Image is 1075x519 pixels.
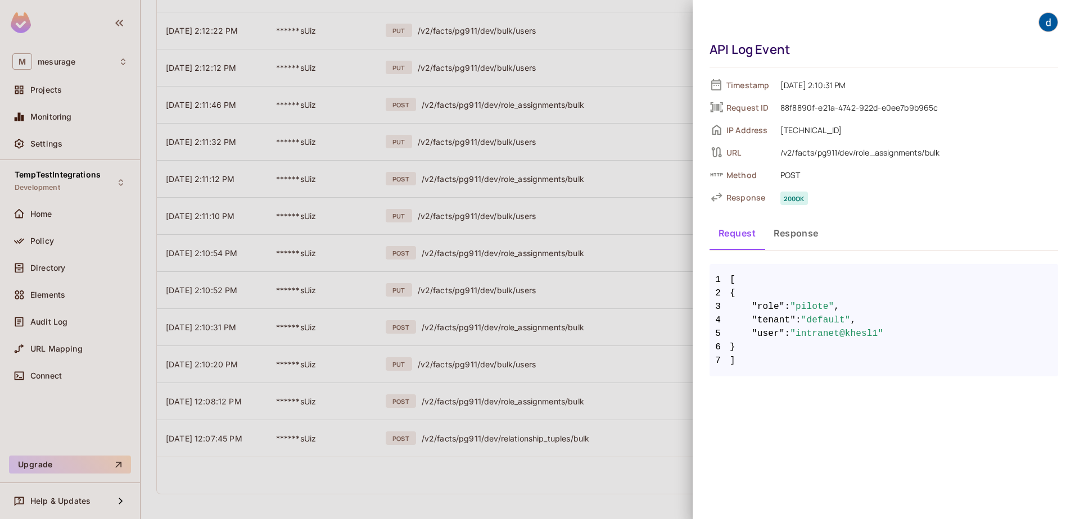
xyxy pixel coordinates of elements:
[785,300,791,313] span: :
[726,125,771,135] span: IP Address
[710,286,1058,300] span: {
[710,327,730,340] span: 5
[851,313,856,327] span: ,
[726,192,771,203] span: Response
[710,300,730,313] span: 3
[710,313,730,327] span: 4
[710,219,765,247] button: Request
[710,340,730,354] span: 6
[790,327,883,340] span: "intranet@khesl1"
[726,147,771,158] span: URL
[785,327,791,340] span: :
[710,354,730,367] span: 7
[710,41,1053,58] div: API Log Event
[752,300,785,313] span: "role"
[710,286,730,300] span: 2
[1039,13,1058,31] img: dev 911gcl
[775,123,1058,136] span: [TECHNICAL_ID]
[834,300,839,313] span: ,
[775,101,1058,114] span: 88f8890f-e21a-4742-922d-e0ee7b9b965c
[775,168,1058,181] span: POST
[752,327,785,340] span: "user"
[790,300,834,313] span: "pilote"
[710,354,1058,367] span: ]
[775,78,1058,92] span: [DATE] 2:10:31 PM
[710,340,1058,354] span: }
[801,313,851,327] span: "default"
[730,273,735,286] span: [
[726,170,771,180] span: Method
[710,273,730,286] span: 1
[726,102,771,113] span: Request ID
[780,192,808,205] span: 200 ok
[796,313,801,327] span: :
[726,80,771,90] span: Timestamp
[752,313,796,327] span: "tenant"
[765,219,828,247] button: Response
[780,147,1058,159] div: /v2/facts/pg911/dev/role_assignments/bulk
